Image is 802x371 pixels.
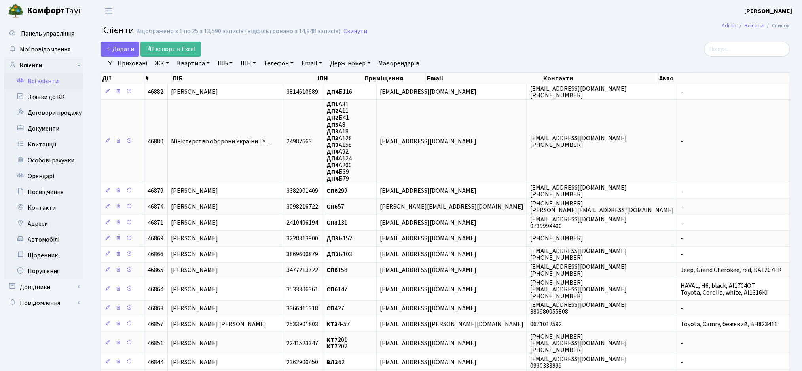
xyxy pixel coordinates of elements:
b: [PERSON_NAME] [745,7,793,15]
th: Контакти [542,73,659,84]
span: 57 [326,203,344,211]
span: 46871 [148,219,163,227]
b: ДП1 [326,100,339,108]
th: Авто [659,73,791,84]
span: 46882 [148,88,163,96]
span: - [681,358,683,367]
span: [EMAIL_ADDRESS][DOMAIN_NAME] [380,339,476,348]
span: [EMAIL_ADDRESS][DOMAIN_NAME] 0739994400 [530,215,627,230]
b: СП4 [326,304,338,313]
span: 3533306361 [286,285,318,294]
a: Заявки до КК [4,89,83,105]
a: Особові рахунки [4,152,83,168]
span: [EMAIL_ADDRESS][PERSON_NAME][DOMAIN_NAME] [380,320,523,329]
span: 3382901409 [286,187,318,196]
a: Порушення [4,263,83,279]
b: ДП4 [326,154,339,163]
button: Переключити навігацію [99,4,119,17]
span: Міністерство оборони України ГУ… [171,137,271,146]
span: [EMAIL_ADDRESS][DOMAIN_NAME] [380,88,476,96]
span: HAVAL, H6, black, AI1704OT Toyota, Corolla, white, AI1316KI [681,282,768,297]
a: Телефон [261,57,297,70]
a: Має орендарів [375,57,423,70]
span: [PERSON_NAME] [171,88,218,96]
a: Повідомлення [4,295,83,311]
b: ДП2 [326,250,339,259]
span: [PHONE_NUMBER] [EMAIL_ADDRESS][DOMAIN_NAME] [PHONE_NUMBER] [530,332,627,354]
b: ВЛ3 [326,358,338,367]
span: Таун [27,4,83,18]
span: [PERSON_NAME] [PERSON_NAME] [171,320,266,329]
a: Email [298,57,325,70]
span: 46866 [148,250,163,259]
li: Список [764,21,790,30]
span: 2533901803 [286,320,318,329]
span: - [681,203,683,211]
span: Клієнти [101,23,134,37]
a: Квитанції [4,137,83,152]
span: 46880 [148,137,163,146]
a: Приховані [114,57,150,70]
span: [PERSON_NAME] [171,339,218,348]
span: 46879 [148,187,163,196]
span: 4-57 [326,320,350,329]
span: [PHONE_NUMBER] [EMAIL_ADDRESS][DOMAIN_NAME] [PHONE_NUMBER] [530,278,627,301]
span: [PERSON_NAME] [171,187,218,196]
span: - [681,250,683,259]
span: 46869 [148,234,163,243]
span: 2410406194 [286,219,318,227]
span: Toyota, Camry, бежевий, BH823411 [681,320,777,329]
th: Email [426,73,542,84]
a: [PERSON_NAME] [745,6,793,16]
span: [PHONE_NUMBER] [PERSON_NAME][EMAIL_ADDRESS][DOMAIN_NAME] [530,199,674,215]
b: КТ3 [326,320,338,329]
a: Договори продажу [4,105,83,121]
span: 3228313900 [286,234,318,243]
span: 3477213722 [286,266,318,275]
span: - [681,137,683,146]
a: Посвідчення [4,184,83,200]
b: Комфорт [27,4,65,17]
span: 46851 [148,339,163,348]
span: [EMAIL_ADDRESS][DOMAIN_NAME] [380,187,476,196]
span: Б152 [326,234,352,243]
b: КТ7 [326,335,338,344]
span: - [681,304,683,313]
span: Додати [106,45,134,53]
nav: breadcrumb [710,17,802,34]
span: [PERSON_NAME] [171,250,218,259]
a: Автомобілі [4,232,83,247]
span: 46864 [148,285,163,294]
b: ДП3 [326,127,339,136]
span: А31 А11 Б41 А8 А18 А128 А158 А92 А124 А200 Б39 Б79 [326,100,352,183]
a: Квартира [174,57,213,70]
th: # [144,73,172,84]
span: [PERSON_NAME] [171,266,218,275]
span: [EMAIL_ADDRESS][DOMAIN_NAME] 0930333999 [530,355,627,370]
b: СП6 [326,187,338,196]
a: Admin [722,21,737,30]
span: [EMAIL_ADDRESS][DOMAIN_NAME] [380,266,476,275]
span: [EMAIL_ADDRESS][DOMAIN_NAME] [380,285,476,294]
span: [EMAIL_ADDRESS][DOMAIN_NAME] [380,250,476,259]
span: 46874 [148,203,163,211]
a: Додати [101,42,139,57]
span: [EMAIL_ADDRESS][DOMAIN_NAME] [PHONE_NUMBER] [530,263,627,278]
span: [PERSON_NAME][EMAIL_ADDRESS][DOMAIN_NAME] [380,203,523,211]
b: КТ7 [326,342,338,351]
span: [EMAIL_ADDRESS][DOMAIN_NAME] [PHONE_NUMBER] [530,84,627,100]
a: ПІБ [214,57,236,70]
span: [EMAIL_ADDRESS][DOMAIN_NAME] 380980055808 [530,301,627,316]
span: [EMAIL_ADDRESS][DOMAIN_NAME] [PHONE_NUMBER] [530,247,627,262]
span: [EMAIL_ADDRESS][DOMAIN_NAME] [380,219,476,227]
span: [PERSON_NAME] [171,219,218,227]
th: Приміщення [364,73,427,84]
b: ДП3 [326,234,339,243]
th: Дії [101,73,144,84]
span: Мої повідомлення [20,45,70,54]
a: Орендарі [4,168,83,184]
span: 46863 [148,304,163,313]
span: 24982663 [286,137,312,146]
b: ДП2 [326,114,339,122]
div: Відображено з 1 по 25 з 13,590 записів (відфільтровано з 14,948 записів). [136,28,342,35]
